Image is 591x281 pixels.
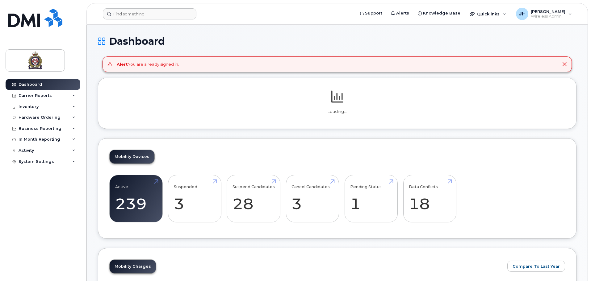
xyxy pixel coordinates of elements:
a: Mobility Devices [110,150,154,163]
a: Pending Status 1 [350,178,392,219]
p: Loading... [109,109,565,114]
a: Active 239 [115,178,157,219]
button: Compare To Last Year [507,261,565,272]
span: Compare To Last Year [513,263,560,269]
strong: Alert [117,62,128,67]
a: Suspended 3 [174,178,216,219]
a: Data Conflicts 18 [409,178,451,219]
h1: Dashboard [98,36,576,47]
div: You are already signed in. [117,61,179,67]
a: Cancel Candidates 3 [291,178,333,219]
a: Mobility Charges [110,260,156,273]
a: Suspend Candidates 28 [233,178,275,219]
